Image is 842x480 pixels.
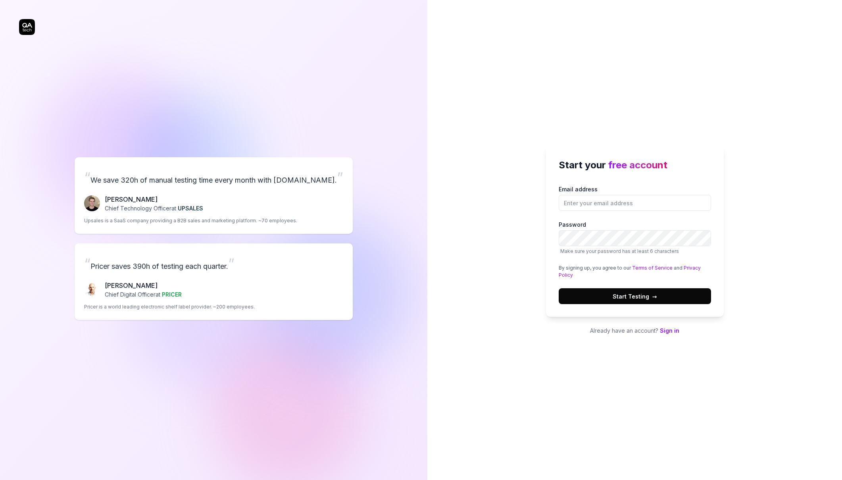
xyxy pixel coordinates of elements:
[84,255,90,272] span: “
[652,292,657,301] span: →
[560,248,679,254] span: Make sure your password has at least 6 characters
[559,195,711,211] input: Email address
[632,265,673,271] a: Terms of Service
[75,243,353,320] a: “Pricer saves 390h of testing each quarter.”Chris Chalkitis[PERSON_NAME]Chief Digital Officerat P...
[84,195,100,211] img: Fredrik Seidl
[84,167,343,188] p: We save 320h of manual testing time every month with [DOMAIN_NAME].
[608,159,667,171] span: free account
[75,157,353,234] a: “We save 320h of manual testing time every month with [DOMAIN_NAME].”Fredrik Seidl[PERSON_NAME]Ch...
[613,292,657,301] span: Start Testing
[660,327,679,334] a: Sign in
[84,169,90,186] span: “
[105,281,182,290] p: [PERSON_NAME]
[559,220,711,255] label: Password
[105,195,203,204] p: [PERSON_NAME]
[84,253,343,274] p: Pricer saves 390h of testing each quarter.
[559,158,711,172] h2: Start your
[546,326,724,335] p: Already have an account?
[84,217,297,224] p: Upsales is a SaaS company providing a B2B sales and marketing platform. ~70 employees.
[559,264,711,279] div: By signing up, you agree to our and
[105,290,182,299] p: Chief Digital Officer at
[84,303,255,310] p: Pricer is a world leading electronic shelf label provider. ~200 employees.
[228,255,235,272] span: ”
[559,185,711,211] label: Email address
[84,281,100,297] img: Chris Chalkitis
[105,204,203,212] p: Chief Technology Officer at
[178,205,203,212] span: UPSALES
[559,288,711,304] button: Start Testing→
[559,230,711,246] input: PasswordMake sure your password has at least 6 characters
[162,291,182,298] span: PRICER
[337,169,343,186] span: ”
